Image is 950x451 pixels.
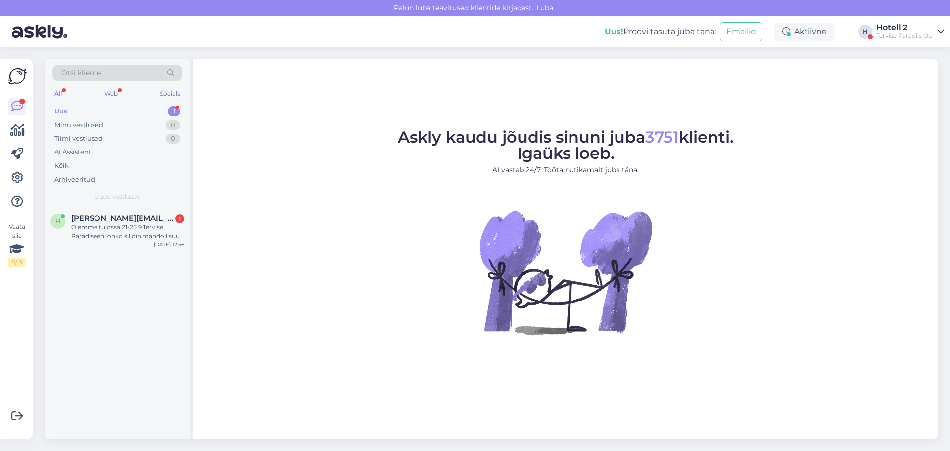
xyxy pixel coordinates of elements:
[71,223,184,241] div: Olemme tulossa 21-25.9 Tervise Paradiseen, onko silloin mahdollisuus saada kosmetologi palveluita?
[54,175,95,185] div: Arhiveeritud
[8,222,26,267] div: Vaata siia
[720,22,762,41] button: Emailid
[54,148,91,157] div: AI Assistent
[476,183,655,361] img: No Chat active
[398,165,734,175] p: AI vastab 24/7. Tööta nutikamalt juba täna.
[8,258,26,267] div: 0 / 3
[876,24,944,40] a: Hotell 2Tervise Paradiis OÜ
[605,26,716,38] div: Proovi tasuta juba täna:
[166,134,180,144] div: 0
[52,87,64,100] div: All
[54,161,69,171] div: Kõik
[54,106,67,116] div: Uus
[61,68,101,78] span: Otsi kliente
[605,27,623,36] b: Uus!
[54,120,103,130] div: Minu vestlused
[876,24,933,32] div: Hotell 2
[168,106,180,116] div: 1
[8,67,27,86] img: Askly Logo
[102,87,120,100] div: Web
[158,87,182,100] div: Socials
[54,134,103,144] div: Tiimi vestlused
[645,127,679,147] span: 3751
[71,214,174,223] span: hannele.tukiainen@gmail.com
[166,120,180,130] div: 0
[876,32,933,40] div: Tervise Paradiis OÜ
[774,23,835,41] div: Aktiivne
[95,192,141,201] span: Uued vestlused
[398,127,734,163] span: Askly kaudu jõudis sinuni juba klienti. Igaüks loeb.
[175,214,184,223] div: 1
[533,3,556,12] span: Luba
[55,217,60,225] span: h
[154,241,184,248] div: [DATE] 12:56
[858,25,872,39] div: H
